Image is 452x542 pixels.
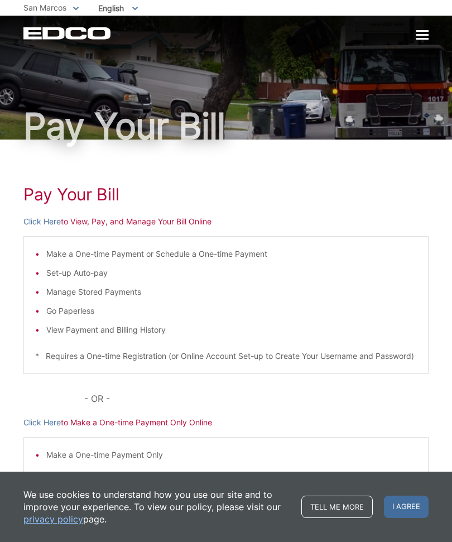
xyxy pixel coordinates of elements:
li: Manage Stored Payments [46,286,417,298]
p: - OR - [84,391,429,406]
h1: Pay Your Bill [23,108,429,144]
a: Click Here [23,215,61,228]
p: to View, Pay, and Manage Your Bill Online [23,215,429,228]
h1: Pay Your Bill [23,184,429,204]
li: Make a One-time Payment or Schedule a One-time Payment [46,248,417,260]
li: View Payment and Billing History [46,324,417,336]
span: San Marcos [23,3,66,12]
li: Make a One-time Payment Only [46,449,417,461]
p: * Requires a One-time Registration (or Online Account Set-up to Create Your Username and Password) [35,350,417,362]
a: Tell me more [301,496,373,518]
a: Click Here [23,416,61,429]
p: We use cookies to understand how you use our site and to improve your experience. To view our pol... [23,488,290,525]
a: EDCD logo. Return to the homepage. [23,27,112,40]
li: Go Paperless [46,305,417,317]
p: to Make a One-time Payment Only Online [23,416,429,429]
li: Set-up Auto-pay [46,267,417,279]
span: I agree [384,496,429,518]
a: privacy policy [23,513,83,525]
